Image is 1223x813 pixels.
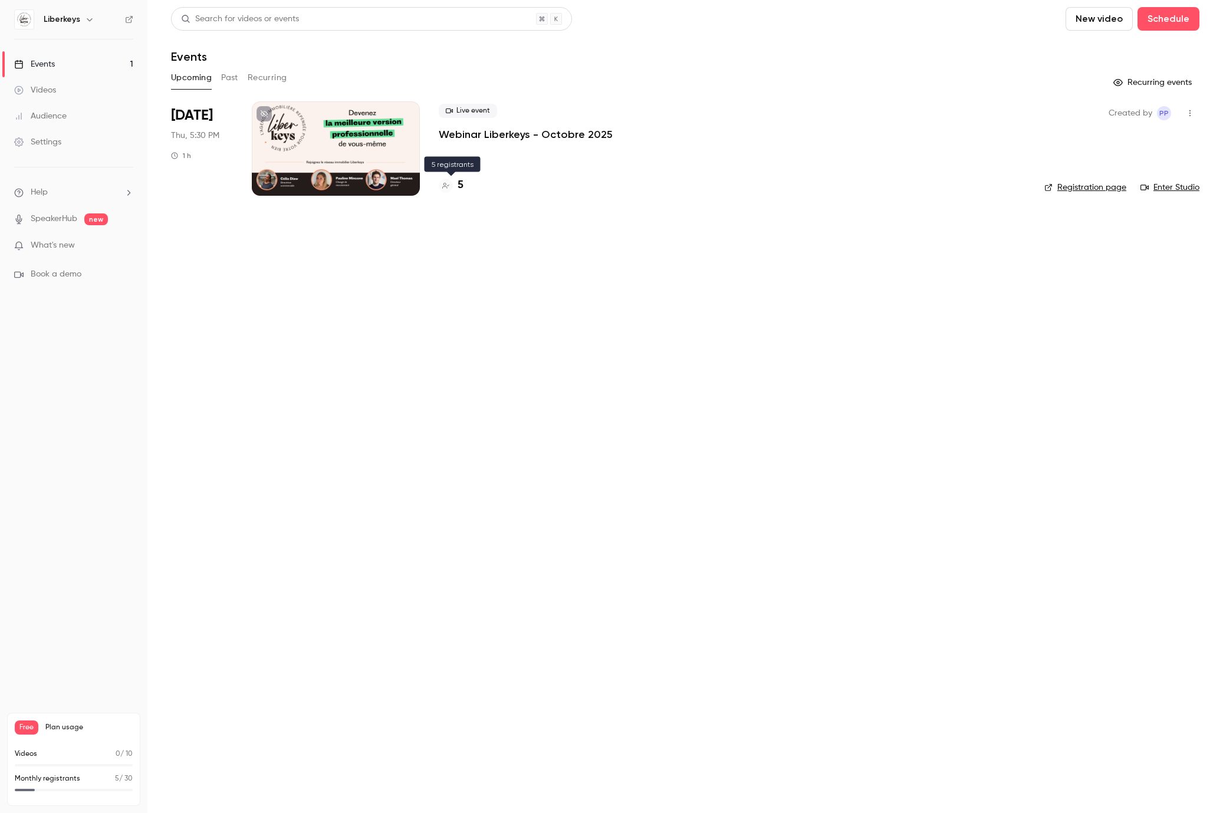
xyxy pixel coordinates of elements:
[115,775,119,782] span: 5
[31,186,48,199] span: Help
[181,13,299,25] div: Search for videos or events
[1157,106,1171,120] span: Pauline Passoni
[14,58,55,70] div: Events
[171,106,213,125] span: [DATE]
[31,213,77,225] a: SpeakerHub
[439,177,463,193] a: 5
[248,68,287,87] button: Recurring
[15,749,37,759] p: Videos
[171,101,233,196] div: Oct 16 Thu, 5:30 PM (Europe/Paris)
[171,151,191,160] div: 1 h
[14,84,56,96] div: Videos
[171,68,212,87] button: Upcoming
[119,241,133,251] iframe: Noticeable Trigger
[84,213,108,225] span: new
[14,110,67,122] div: Audience
[116,751,120,758] span: 0
[15,720,38,735] span: Free
[1159,106,1169,120] span: PP
[116,749,133,759] p: / 10
[14,186,133,199] li: help-dropdown-opener
[15,773,80,784] p: Monthly registrants
[14,136,61,148] div: Settings
[1137,7,1199,31] button: Schedule
[31,268,81,281] span: Book a demo
[171,50,207,64] h1: Events
[221,68,238,87] button: Past
[1108,73,1199,92] button: Recurring events
[31,239,75,252] span: What's new
[15,10,34,29] img: Liberkeys
[45,723,133,732] span: Plan usage
[1140,182,1199,193] a: Enter Studio
[1066,7,1133,31] button: New video
[1109,106,1152,120] span: Created by
[1044,182,1126,193] a: Registration page
[439,104,497,118] span: Live event
[439,127,613,141] a: Webinar Liberkeys - Octobre 2025
[171,130,219,141] span: Thu, 5:30 PM
[44,14,80,25] h6: Liberkeys
[458,177,463,193] h4: 5
[115,773,133,784] p: / 30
